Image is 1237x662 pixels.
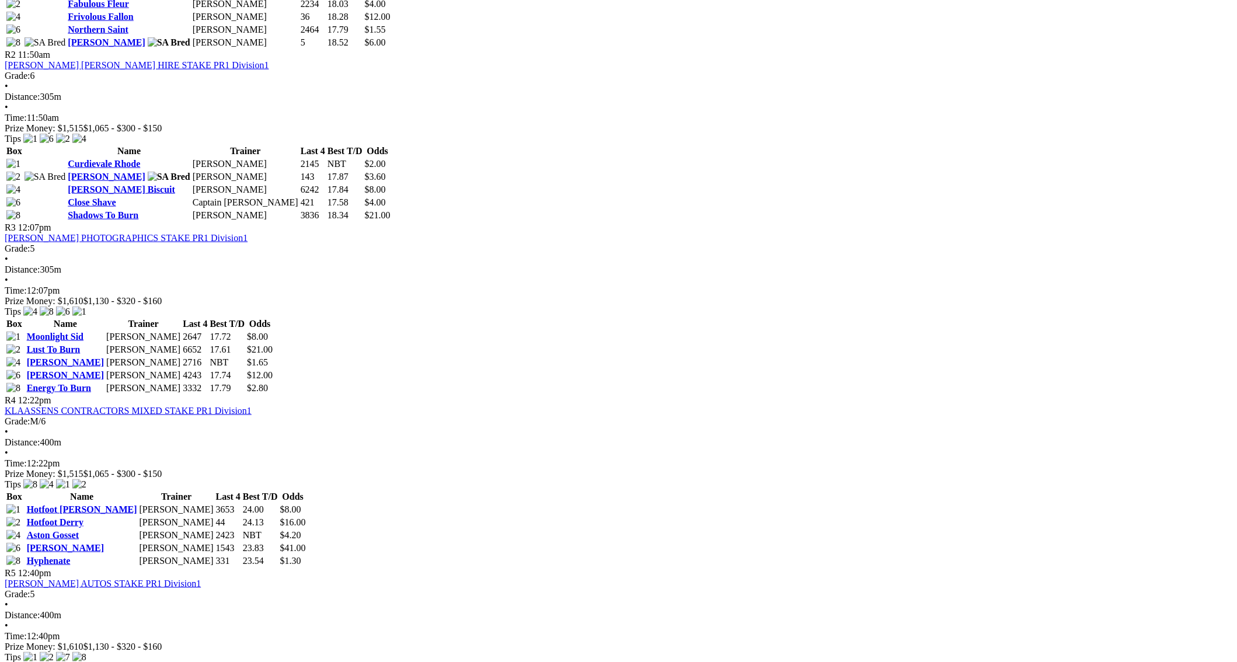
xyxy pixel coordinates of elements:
td: NBT [242,529,278,541]
img: SA Bred [148,172,190,182]
span: $1.55 [365,25,386,34]
td: 17.72 [209,331,245,343]
td: 3332 [182,382,208,394]
td: 17.74 [209,370,245,381]
span: R3 [5,222,16,232]
span: Tips [5,134,21,144]
img: SA Bred [25,172,66,182]
div: 400m [5,437,1232,448]
th: Trainer [139,491,214,503]
img: 1 [6,504,20,515]
img: 6 [6,370,20,381]
td: 2423 [215,529,241,541]
a: [PERSON_NAME] [68,37,145,47]
span: Box [6,146,22,156]
span: Box [6,492,22,501]
span: $12.00 [247,370,273,380]
span: $21.00 [247,344,273,354]
img: 6 [6,197,20,208]
div: Prize Money: $1,610 [5,296,1232,306]
img: 1 [6,159,20,169]
img: 1 [56,479,70,490]
div: M/6 [5,416,1232,427]
div: 11:50am [5,113,1232,123]
span: $3.60 [365,172,386,182]
td: [PERSON_NAME] [139,529,214,541]
th: Odds [280,491,306,503]
th: Odds [364,145,391,157]
span: Tips [5,479,21,489]
th: Last 4 [182,318,208,330]
span: $1,130 - $320 - $160 [83,296,162,306]
td: [PERSON_NAME] [192,184,299,196]
div: Prize Money: $1,610 [5,642,1232,652]
img: 2 [6,172,20,182]
span: Distance: [5,264,40,274]
td: [PERSON_NAME] [192,11,299,23]
div: Prize Money: $1,515 [5,123,1232,134]
span: R5 [5,568,16,578]
th: Last 4 [215,491,241,503]
span: 12:22pm [18,395,51,405]
td: 331 [215,555,241,567]
img: SA Bred [25,37,66,48]
td: [PERSON_NAME] [139,517,214,528]
span: Grade: [5,243,30,253]
div: 12:22pm [5,458,1232,469]
a: [PERSON_NAME] PHOTOGRAPHICS STAKE PR1 Division1 [5,233,248,243]
td: 18.34 [327,210,363,221]
div: 305m [5,92,1232,102]
img: 6 [56,306,70,317]
img: 8 [23,479,37,490]
span: $41.00 [280,543,306,553]
span: • [5,81,8,91]
td: 2647 [182,331,208,343]
div: 12:40pm [5,631,1232,642]
span: $12.00 [365,12,391,22]
td: NBT [209,357,245,368]
span: • [5,600,8,609]
th: Best T/D [327,145,363,157]
div: 5 [5,243,1232,254]
img: 8 [6,383,20,393]
th: Name [26,491,138,503]
img: 1 [72,306,86,317]
span: $1.30 [280,556,301,566]
td: 17.87 [327,171,363,183]
img: 4 [6,184,20,195]
td: 36 [300,11,326,23]
span: • [5,275,8,285]
img: 4 [6,357,20,368]
img: 2 [6,344,20,355]
span: • [5,621,8,630]
a: Hotfoot Derry [27,517,83,527]
td: 3653 [215,504,241,515]
img: 2 [72,479,86,490]
a: Close Shave [68,197,116,207]
img: 8 [6,210,20,221]
a: Moonlight Sid [27,332,83,342]
span: $2.00 [365,159,386,169]
a: Frivolous Fallon [68,12,133,22]
th: Odds [246,318,273,330]
span: Tips [5,306,21,316]
td: 18.52 [327,37,363,48]
a: [PERSON_NAME] [27,357,104,367]
span: $2.80 [247,383,268,393]
td: 44 [215,517,241,528]
span: 12:40pm [18,568,51,578]
div: 6 [5,71,1232,81]
td: 4243 [182,370,208,381]
a: Hotfoot [PERSON_NAME] [27,504,137,514]
a: [PERSON_NAME] AUTOS STAKE PR1 Division1 [5,579,201,588]
div: Prize Money: $1,515 [5,469,1232,479]
img: 8 [6,37,20,48]
td: 24.13 [242,517,278,528]
td: [PERSON_NAME] [139,542,214,554]
th: Name [67,145,191,157]
span: $1,065 - $300 - $150 [83,469,162,479]
span: $8.00 [247,332,268,342]
img: 1 [23,134,37,144]
td: 17.79 [327,24,363,36]
img: SA Bred [148,37,190,48]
